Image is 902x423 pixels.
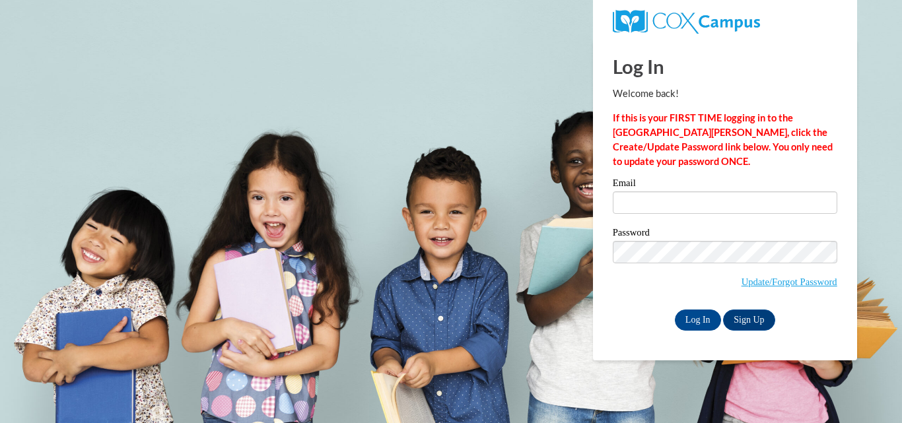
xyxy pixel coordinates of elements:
[613,86,837,101] p: Welcome back!
[613,178,837,191] label: Email
[613,53,837,80] h1: Log In
[675,309,721,331] input: Log In
[613,228,837,241] label: Password
[742,277,837,287] a: Update/Forgot Password
[613,112,833,167] strong: If this is your FIRST TIME logging in to the [GEOGRAPHIC_DATA][PERSON_NAME], click the Create/Upd...
[613,10,760,34] img: COX Campus
[613,15,760,26] a: COX Campus
[723,309,775,331] a: Sign Up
